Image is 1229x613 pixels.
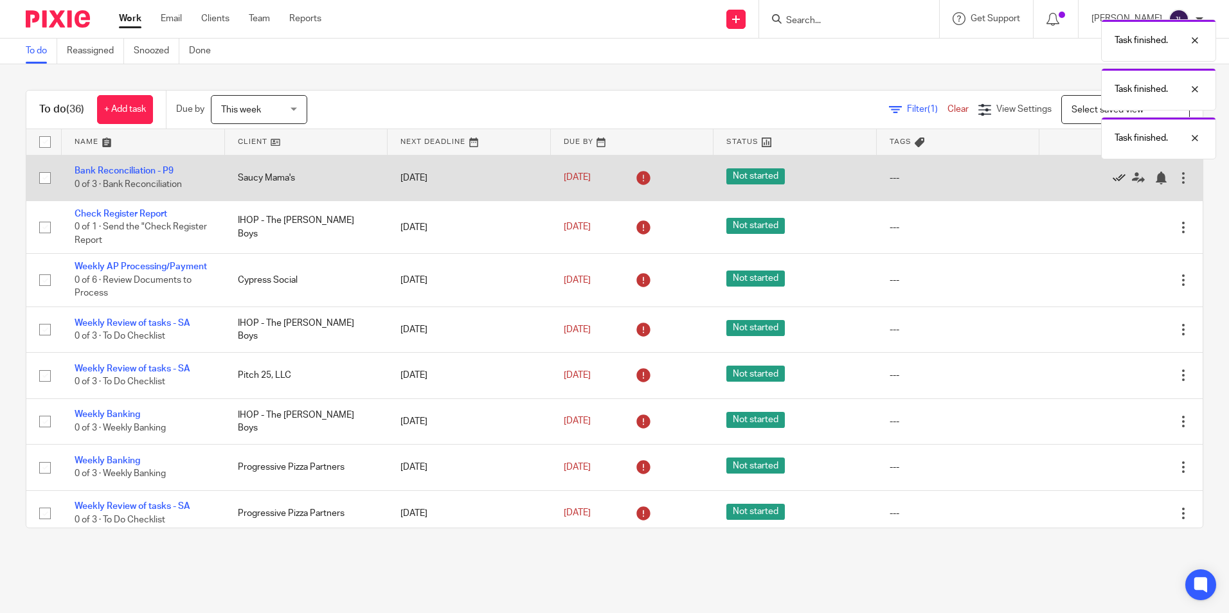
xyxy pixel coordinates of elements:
[221,105,261,114] span: This week
[564,371,591,380] span: [DATE]
[726,168,785,184] span: Not started
[75,166,174,175] a: Bank Reconciliation - P9
[39,103,84,116] h1: To do
[75,364,190,373] a: Weekly Review of tasks - SA
[189,39,220,64] a: Done
[75,262,207,271] a: Weekly AP Processing/Payment
[249,12,270,25] a: Team
[1113,172,1132,184] a: Mark as done
[26,39,57,64] a: To do
[564,276,591,285] span: [DATE]
[289,12,321,25] a: Reports
[890,221,1027,234] div: ---
[225,200,388,253] td: IHOP - The [PERSON_NAME] Boys
[564,173,591,182] span: [DATE]
[26,10,90,28] img: Pixie
[225,490,388,536] td: Progressive Pizza Partners
[75,410,140,419] a: Weekly Banking
[161,12,182,25] a: Email
[564,509,591,518] span: [DATE]
[726,412,785,428] span: Not started
[564,325,591,334] span: [DATE]
[66,104,84,114] span: (36)
[75,515,165,524] span: 0 of 3 · To Do Checklist
[225,155,388,200] td: Saucy Mama's
[75,209,167,218] a: Check Register Report
[75,319,190,328] a: Weekly Review of tasks - SA
[1169,9,1189,30] img: svg%3E
[726,271,785,287] span: Not started
[726,218,785,234] span: Not started
[890,323,1027,336] div: ---
[726,458,785,474] span: Not started
[119,12,141,25] a: Work
[388,254,551,306] td: [DATE]
[97,95,153,124] a: + Add task
[388,200,551,253] td: [DATE]
[890,507,1027,520] div: ---
[1115,132,1168,145] p: Task finished.
[225,353,388,398] td: Pitch 25, LLC
[890,461,1027,474] div: ---
[134,39,179,64] a: Snoozed
[75,276,192,298] span: 0 of 6 · Review Documents to Process
[388,445,551,490] td: [DATE]
[890,274,1027,287] div: ---
[1115,83,1168,96] p: Task finished.
[564,417,591,426] span: [DATE]
[75,469,166,478] span: 0 of 3 · Weekly Banking
[225,445,388,490] td: Progressive Pizza Partners
[225,398,388,444] td: IHOP - The [PERSON_NAME] Boys
[890,172,1027,184] div: ---
[388,398,551,444] td: [DATE]
[75,378,165,387] span: 0 of 3 · To Do Checklist
[388,306,551,352] td: [DATE]
[75,332,165,341] span: 0 of 3 · To Do Checklist
[564,463,591,472] span: [DATE]
[225,254,388,306] td: Cypress Social
[75,502,190,511] a: Weekly Review of tasks - SA
[201,12,229,25] a: Clients
[726,504,785,520] span: Not started
[75,456,140,465] a: Weekly Banking
[726,320,785,336] span: Not started
[176,103,204,116] p: Due by
[1115,34,1168,47] p: Task finished.
[388,353,551,398] td: [DATE]
[75,223,207,245] span: 0 of 1 · Send the "Check Register Report
[890,415,1027,428] div: ---
[564,222,591,231] span: [DATE]
[726,366,785,382] span: Not started
[388,490,551,536] td: [DATE]
[75,180,182,189] span: 0 of 3 · Bank Reconciliation
[225,306,388,352] td: IHOP - The [PERSON_NAME] Boys
[890,369,1027,382] div: ---
[75,423,166,432] span: 0 of 3 · Weekly Banking
[388,155,551,200] td: [DATE]
[67,39,124,64] a: Reassigned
